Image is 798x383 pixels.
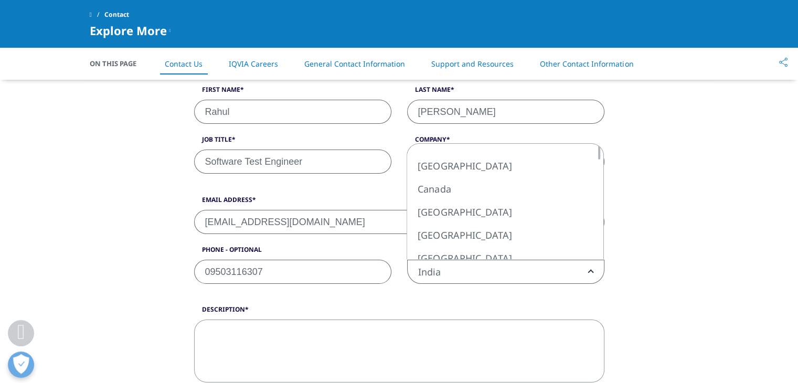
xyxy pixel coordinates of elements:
[407,135,604,150] label: Company
[194,85,391,100] label: First Name
[8,352,34,378] button: Open Preferences
[540,59,633,69] a: Other Contact Information
[407,260,604,284] span: India
[407,85,604,100] label: Last Name
[194,195,604,210] label: Email Address
[194,305,604,320] label: Description
[229,59,278,69] a: IQVIA Careers
[407,177,596,200] li: Canada
[104,5,129,24] span: Contact
[407,224,596,247] li: [GEOGRAPHIC_DATA]
[407,200,596,224] li: [GEOGRAPHIC_DATA]
[194,135,391,150] label: Job Title
[90,58,147,69] span: On This Page
[165,59,203,69] a: Contact Us
[304,59,405,69] a: General Contact Information
[407,247,596,270] li: [GEOGRAPHIC_DATA]
[408,260,604,284] span: India
[407,154,596,177] li: [GEOGRAPHIC_DATA]
[194,245,391,260] label: Phone - Optional
[90,24,167,37] span: Explore More
[431,59,514,69] a: Support and Resources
